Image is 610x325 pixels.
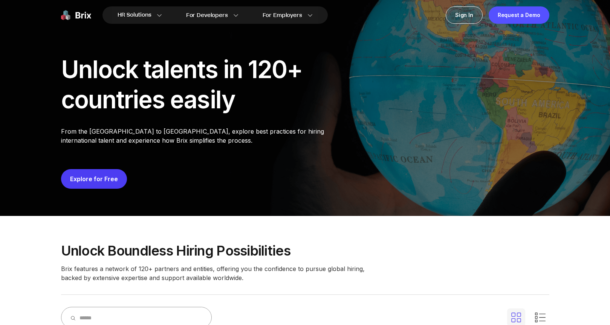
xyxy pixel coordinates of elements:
p: Unlock boundless hiring possibilities [61,243,549,258]
span: HR Solutions [118,9,151,21]
div: Unlock talents in 120+ countries easily [61,54,351,115]
span: For Developers [186,11,228,19]
p: Brix features a network of 120+ partners and entities, offering you the confidence to pursue glob... [61,264,370,282]
a: Explore for Free [70,175,118,183]
a: Sign In [446,6,483,24]
button: Explore for Free [61,169,127,189]
p: From the [GEOGRAPHIC_DATA] to [GEOGRAPHIC_DATA], explore best practices for hiring international ... [61,127,351,145]
a: Request a Demo [489,6,549,24]
span: For Employers [263,11,302,19]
